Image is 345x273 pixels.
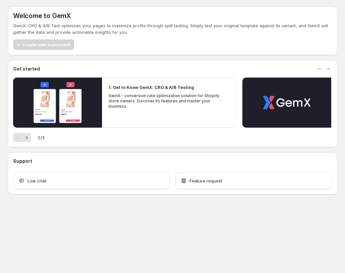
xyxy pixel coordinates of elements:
h3: Support [13,158,32,164]
h2: 1. Get to Know GemX: CRO & A/B Testing [109,84,194,91]
nav: Pagination [13,133,31,142]
button: Next [22,133,31,142]
span: Feature request [190,178,222,184]
h5: Welcome to GemX [13,12,71,20]
p: GemX - conversion rate optimization solution for Shopify store owners. Discover its features and ... [109,93,229,109]
h3: Get started [13,66,40,72]
p: GemX: CRO & A/B Test optimizes your pages to maximize profits through split testing. Simply test ... [13,22,332,35]
span: Live chat [28,178,46,184]
button: Play video [13,77,102,128]
span: 1 / 2 [38,134,45,141]
button: Play video [242,77,331,128]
